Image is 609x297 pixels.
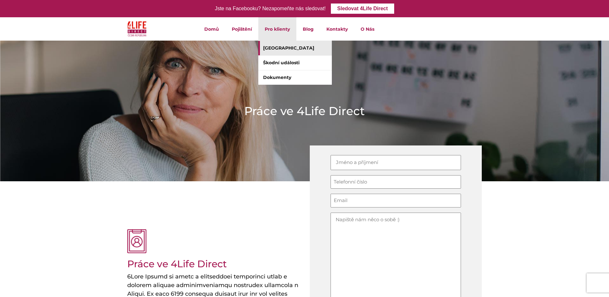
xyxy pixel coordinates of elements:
a: Dokumenty [258,70,332,85]
input: Jméno a příjmení [331,155,461,170]
a: [GEOGRAPHIC_DATA] [258,41,332,55]
input: Email [331,194,461,207]
input: Telefonní číslo [331,175,461,189]
a: Blog [296,17,320,41]
img: 4Life Direct Česká republika logo [128,20,147,38]
a: Sledovat 4Life Direct [331,4,394,14]
a: Domů [198,17,225,41]
a: Kontakty [320,17,354,41]
img: osobní profil růžová ikona [127,229,146,254]
a: Škodní události [258,56,332,70]
div: Jste na Facebooku? Nezapomeňte nás sledovat! [215,4,326,13]
h1: Práce ve 4Life Direct [244,103,365,119]
h2: Práce ve 4Life Direct [127,258,265,270]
